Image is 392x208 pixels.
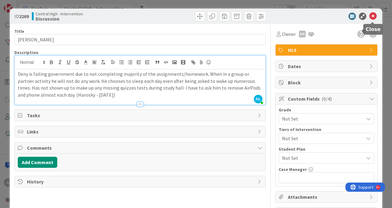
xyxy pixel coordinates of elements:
[14,29,24,34] label: Title
[288,193,366,201] span: Attachments
[288,79,366,86] span: Block
[279,147,374,151] div: Student Plan
[27,112,254,119] span: Tasks
[19,13,29,19] b: 2269
[366,26,381,32] h5: Close
[282,114,360,123] span: Not Set
[288,46,366,54] span: HLS
[27,178,254,185] span: History
[36,11,83,16] span: Central High - Intervention
[27,144,254,152] span: Comments
[279,167,307,172] label: Case Manager
[18,71,262,98] p: Deny is failing government due to not completing majority of the assignments/homework. When in a ...
[362,29,366,33] span: 1
[288,95,366,102] span: Custom Fields
[14,50,38,55] span: Description
[14,13,29,20] span: ID
[279,127,374,132] div: Tiers of Intervention
[18,157,57,168] button: Add Comment
[36,16,83,21] b: Discussion
[13,1,28,8] span: Support
[31,2,34,7] div: 9+
[299,31,306,37] div: Hh
[279,108,374,112] div: Grade
[14,34,266,45] input: type card name here...
[282,134,360,143] span: Not Set
[288,63,366,70] span: Dates
[27,128,254,135] span: Links
[254,95,262,103] span: AL
[322,96,332,102] span: ( 0/4 )
[282,30,296,38] span: Owner
[282,154,364,162] span: Not Set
